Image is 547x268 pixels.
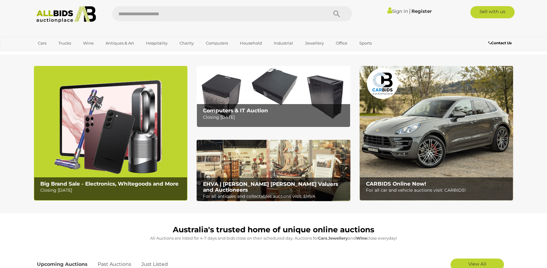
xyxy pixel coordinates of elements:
span: View All [468,261,486,267]
img: CARBIDS Online Now! [360,66,513,201]
a: [GEOGRAPHIC_DATA] [34,48,85,58]
p: For all antiques and collectables auctions visit: EHVA [203,193,347,200]
img: Big Brand Sale - Electronics, Whitegoods and More [34,66,187,201]
p: For all car and vehicle auctions visit: CARBIDS! [366,187,510,194]
p: All Auctions are listed for 4-7 days and bids close on their scheduled day. Auctions for , and cl... [37,235,510,242]
a: Trucks [54,38,75,48]
a: Hospitality [142,38,172,48]
p: Closing [DATE] [40,187,184,194]
a: CARBIDS Online Now! CARBIDS Online Now! For all car and vehicle auctions visit: CARBIDS! [360,66,513,201]
b: Contact Us [488,41,512,45]
strong: Jewellery [328,236,348,241]
a: Jewellery [301,38,328,48]
h1: Australia's trusted home of unique online auctions [37,226,510,234]
span: | [409,8,411,14]
a: Wine [79,38,98,48]
a: Computers [202,38,232,48]
b: EHVA | [PERSON_NAME] [PERSON_NAME] Valuers and Auctioneers [203,181,338,193]
img: EHVA | Evans Hastings Valuers and Auctioneers [197,140,350,201]
a: Big Brand Sale - Electronics, Whitegoods and More Big Brand Sale - Electronics, Whitegoods and Mo... [34,66,187,201]
a: Contact Us [488,40,513,46]
a: Register [411,8,432,14]
b: Computers & IT Auction [203,107,268,114]
b: CARBIDS Online Now! [366,181,426,187]
a: Sell with us [470,6,515,18]
a: Computers & IT Auction Computers & IT Auction Closing [DATE] [197,66,350,127]
strong: Cars [318,236,327,241]
a: Household [236,38,266,48]
a: Office [332,38,351,48]
a: Cars [34,38,50,48]
strong: Wine [356,236,367,241]
p: Closing [DATE] [203,114,347,121]
a: Sign In [387,8,408,14]
img: Computers & IT Auction [197,66,350,127]
b: Big Brand Sale - Electronics, Whitegoods and More [40,181,179,187]
a: Charity [176,38,198,48]
a: Antiques & Art [102,38,138,48]
a: EHVA | Evans Hastings Valuers and Auctioneers EHVA | [PERSON_NAME] [PERSON_NAME] Valuers and Auct... [197,140,350,201]
img: Allbids.com.au [33,6,99,23]
a: Sports [355,38,376,48]
a: Industrial [270,38,297,48]
button: Search [321,6,352,21]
